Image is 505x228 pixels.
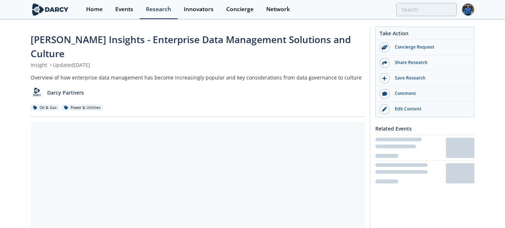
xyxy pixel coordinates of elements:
[376,102,474,117] a: Edit Content
[31,61,365,69] div: Insight Updated [DATE]
[390,59,470,66] div: Share Research
[184,6,214,12] div: Innovators
[396,3,457,16] input: Advanced Search
[49,61,53,68] span: •
[115,6,133,12] div: Events
[31,33,351,60] span: [PERSON_NAME] Insights - Enterprise Data Management Solutions and Culture
[390,75,470,81] div: Save Research
[462,3,474,16] img: Profile
[390,90,470,97] div: Comment
[31,74,365,81] div: Overview of how enterprise data management has become increasingly popular and key considerations...
[390,106,470,112] div: Edit Content
[31,3,70,16] img: logo-wide.svg
[62,105,103,111] div: Power & Utilities
[86,6,103,12] div: Home
[31,105,59,111] div: Oil & Gas
[376,29,474,40] div: Take Action
[390,44,470,50] div: Concierge Request
[226,6,254,12] div: Concierge
[47,89,84,96] p: Darcy Partners
[266,6,290,12] div: Network
[375,122,474,135] div: Related Events
[146,6,171,12] div: Research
